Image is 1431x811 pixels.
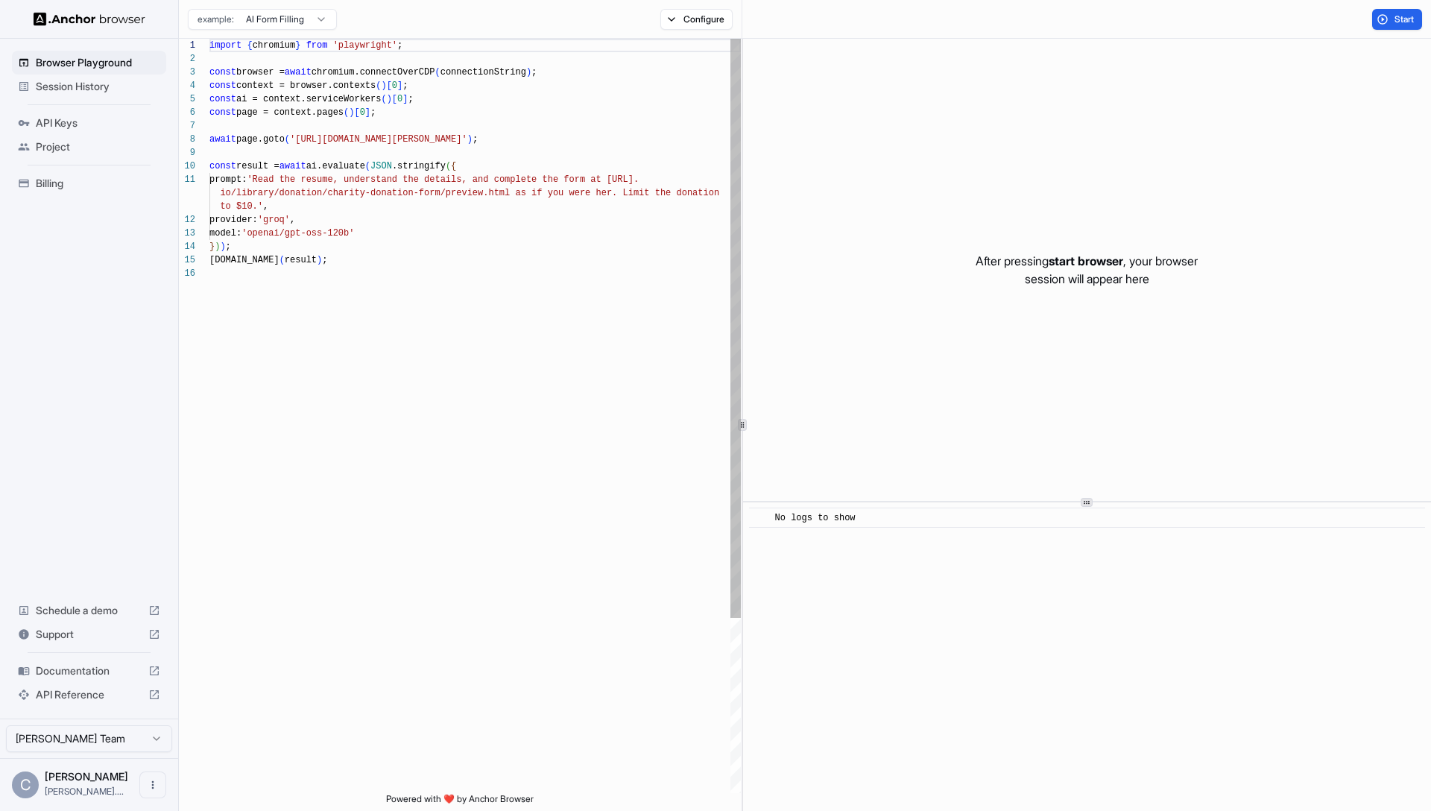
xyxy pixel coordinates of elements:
[381,81,386,91] span: )
[179,160,195,173] div: 10
[209,94,236,104] span: const
[36,627,142,642] span: Support
[179,52,195,66] div: 2
[365,161,370,171] span: (
[36,116,160,130] span: API Keys
[179,39,195,52] div: 1
[236,81,376,91] span: context = browser.contexts
[387,94,392,104] span: )
[179,79,195,92] div: 4
[344,107,349,118] span: (
[446,161,451,171] span: (
[1372,9,1422,30] button: Start
[179,146,195,160] div: 9
[333,40,397,51] span: 'playwright'
[12,51,166,75] div: Browser Playground
[236,134,285,145] span: page.goto
[241,228,354,239] span: 'openai/gpt-oss-120b'
[12,75,166,98] div: Session History
[408,94,413,104] span: ;
[370,161,392,171] span: JSON
[515,174,639,185] span: lete the form at [URL].
[236,107,344,118] span: page = context.pages
[775,513,856,523] span: No logs to show
[531,67,537,78] span: ;
[209,40,241,51] span: import
[247,40,252,51] span: {
[360,107,365,118] span: 0
[976,252,1198,288] p: After pressing , your browser session will appear here
[209,228,241,239] span: model:
[209,134,236,145] span: await
[179,133,195,146] div: 8
[179,253,195,267] div: 15
[1049,253,1123,268] span: start browser
[45,770,128,783] span: Craig Bowler
[179,240,195,253] div: 14
[209,161,236,171] span: const
[392,161,446,171] span: .stringify
[285,67,312,78] span: await
[392,94,397,104] span: [
[36,139,160,154] span: Project
[36,55,160,70] span: Browser Playground
[354,107,359,118] span: [
[12,771,39,798] div: C
[381,94,386,104] span: (
[285,255,317,265] span: result
[306,161,365,171] span: ai.evaluate
[435,67,440,78] span: (
[12,683,166,707] div: API Reference
[526,67,531,78] span: )
[34,12,145,26] img: Anchor Logo
[36,176,160,191] span: Billing
[279,255,285,265] span: (
[402,94,408,104] span: ]
[36,79,160,94] span: Session History
[312,67,435,78] span: chromium.connectOverCDP
[179,227,195,240] div: 13
[397,81,402,91] span: ]
[220,201,263,212] span: to $10.'
[209,107,236,118] span: const
[226,242,231,252] span: ;
[317,255,322,265] span: )
[322,255,327,265] span: ;
[209,81,236,91] span: const
[209,215,258,225] span: provider:
[209,174,247,185] span: prompt:
[365,107,370,118] span: ]
[451,161,456,171] span: {
[220,242,225,252] span: )
[12,111,166,135] div: API Keys
[247,174,515,185] span: 'Read the resume, understand the details, and comp
[36,663,142,678] span: Documentation
[12,135,166,159] div: Project
[179,267,195,280] div: 16
[258,215,290,225] span: 'groq'
[473,134,478,145] span: ;
[12,659,166,683] div: Documentation
[290,215,295,225] span: ,
[397,40,402,51] span: ;
[179,106,195,119] div: 6
[402,81,408,91] span: ;
[386,793,534,811] span: Powered with ❤️ by Anchor Browser
[467,134,473,145] span: )
[179,66,195,79] div: 3
[376,81,381,91] span: (
[179,213,195,227] div: 12
[253,40,296,51] span: chromium
[12,171,166,195] div: Billing
[36,603,142,618] span: Schedule a demo
[660,9,733,30] button: Configure
[12,599,166,622] div: Schedule a demo
[139,771,166,798] button: Open menu
[209,242,215,252] span: }
[263,201,268,212] span: ,
[279,161,306,171] span: await
[488,188,719,198] span: html as if you were her. Limit the donation
[209,67,236,78] span: const
[285,134,290,145] span: (
[236,161,279,171] span: result =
